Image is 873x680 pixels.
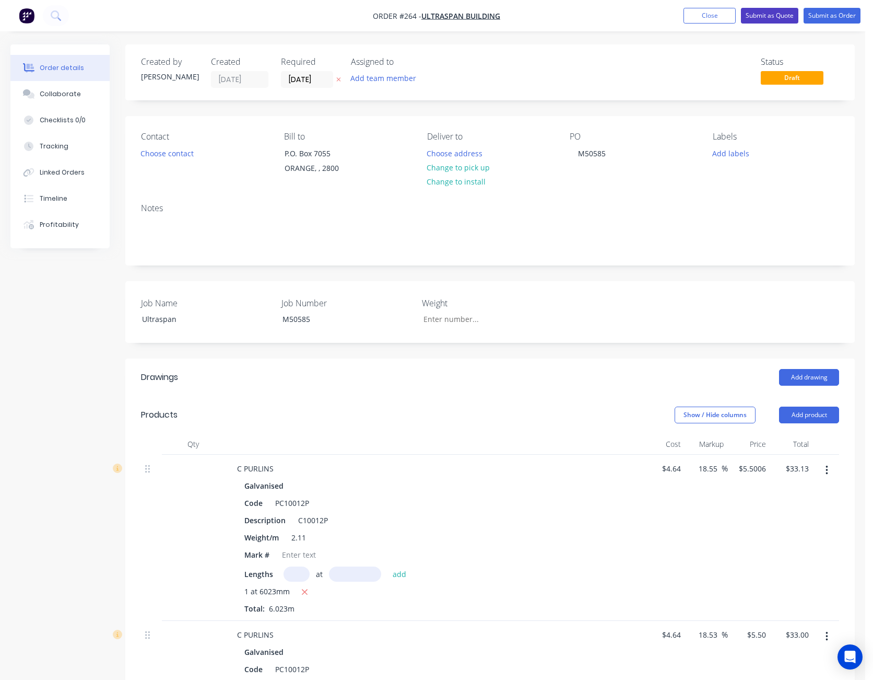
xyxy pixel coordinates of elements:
div: Assigned to [351,57,455,67]
button: Linked Orders [10,159,110,186]
span: Lengths [244,569,273,580]
div: Checklists 0/0 [40,116,86,125]
span: % [722,463,728,475]
button: Add team member [345,71,422,85]
div: Price [728,434,771,455]
div: Required [281,57,338,67]
label: Job Number [281,297,412,309]
button: Add drawing [779,369,839,386]
div: Code [240,662,267,677]
div: Galvanised [244,644,288,660]
div: Qty [162,434,225,455]
div: Open Intercom Messenger [837,644,863,670]
div: C PURLINS [229,461,282,476]
div: Mark # [240,547,274,562]
div: Drawings [141,371,178,384]
div: Tracking [40,142,68,151]
img: Factory [19,8,34,24]
label: Weight [422,297,552,309]
div: Profitability [40,220,79,229]
div: M50585 [570,146,614,161]
div: Collaborate [40,89,81,99]
div: Deliver to [427,132,553,142]
button: Choose contact [135,146,199,160]
div: Bill to [284,132,410,142]
a: Ultraspan Building [421,11,500,21]
button: Close [683,8,736,24]
div: Contact [141,132,267,142]
div: Weight/m [240,530,283,545]
span: at [316,569,323,580]
button: Add labels [707,146,755,160]
button: Timeline [10,186,110,212]
button: Profitability [10,212,110,238]
div: 2.11 [287,530,310,545]
span: 1 at 6023mm [244,586,290,599]
div: C PURLINS [229,627,282,642]
button: Collaborate [10,81,110,107]
div: Code [240,495,267,511]
div: Created [211,57,268,67]
div: Labels [713,132,839,142]
button: Add product [779,407,839,423]
button: Add team member [351,71,422,85]
div: Status [761,57,839,67]
div: Description [240,513,290,528]
div: Cost [642,434,685,455]
button: Submit as Quote [741,8,798,24]
input: Enter number... [415,312,552,327]
div: Timeline [40,194,67,203]
span: Total: [244,604,265,614]
div: M50585 [274,312,405,327]
label: Job Name [141,297,272,309]
div: Notes [141,203,839,213]
span: 6.023m [265,604,299,614]
span: % [722,629,728,641]
div: Created by [141,57,198,67]
div: Galvanised [244,478,288,493]
div: PO [570,132,696,142]
div: Linked Orders [40,168,85,177]
button: Change to pick up [421,160,495,175]
button: Change to install [421,175,491,189]
div: Order details [40,63,84,73]
span: Draft [761,71,823,84]
div: Ultraspan [134,312,264,327]
div: P.O. Box 7055 [285,146,371,161]
div: C10012P [294,513,332,528]
button: Show / Hide columns [675,407,756,423]
div: PC10012P [271,495,313,511]
button: Tracking [10,133,110,159]
button: Submit as Order [804,8,860,24]
div: PC10012P [271,662,313,677]
div: Products [141,409,178,421]
div: Total [770,434,813,455]
div: ORANGE, , 2800 [285,161,371,176]
button: Checklists 0/0 [10,107,110,133]
div: [PERSON_NAME] [141,71,198,82]
button: add [387,567,412,581]
div: P.O. Box 7055ORANGE, , 2800 [276,146,380,179]
div: Markup [685,434,728,455]
button: Choose address [421,146,488,160]
button: Order details [10,55,110,81]
span: Order #264 - [373,11,421,21]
